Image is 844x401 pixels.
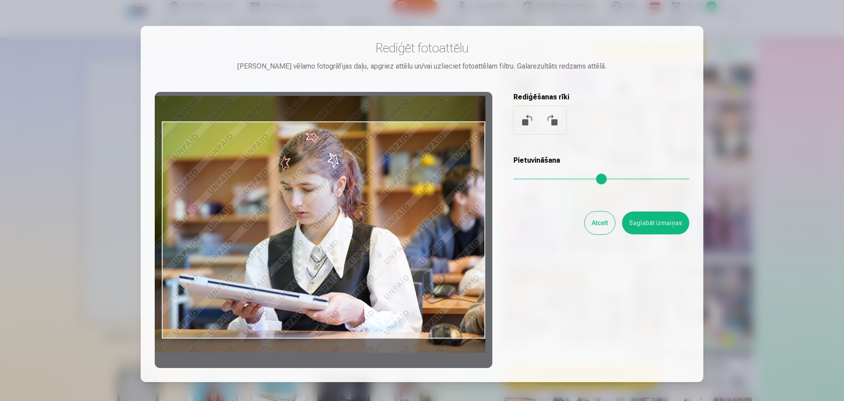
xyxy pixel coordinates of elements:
button: Saglabāt izmaiņas [622,211,689,234]
h5: Pietuvināšana [513,155,689,166]
div: [PERSON_NAME] vēlamo fotogrāfijas daļu, apgriez attēlu un/vai uzlieciet fotoattēlam filtru. Galar... [155,61,689,72]
button: Atcelt [585,211,615,234]
h3: Rediģēt fotoattēlu [155,40,689,56]
h5: Rediģēšanas rīki [513,92,689,102]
